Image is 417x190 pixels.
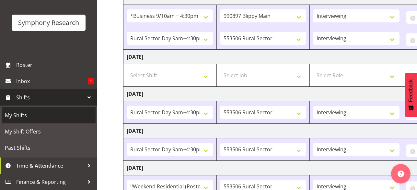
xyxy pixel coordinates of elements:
span: Finance & Reporting [16,177,84,187]
span: Inbox [16,76,88,86]
span: Roster [16,60,94,70]
img: help-xxl-2.png [398,171,404,177]
a: My Shift Offers [2,123,96,140]
span: Shifts [16,93,84,102]
a: Past Shifts [2,140,96,156]
span: My Shift Offers [5,127,92,136]
div: Symphony Research [18,18,79,28]
span: Past Shifts [5,143,92,153]
span: Feedback [408,79,414,102]
button: Feedback - Show survey [405,73,417,117]
span: 1 [88,78,94,84]
span: Time & Attendance [16,161,84,171]
span: My Shifts [5,110,92,120]
a: My Shifts [2,107,96,123]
